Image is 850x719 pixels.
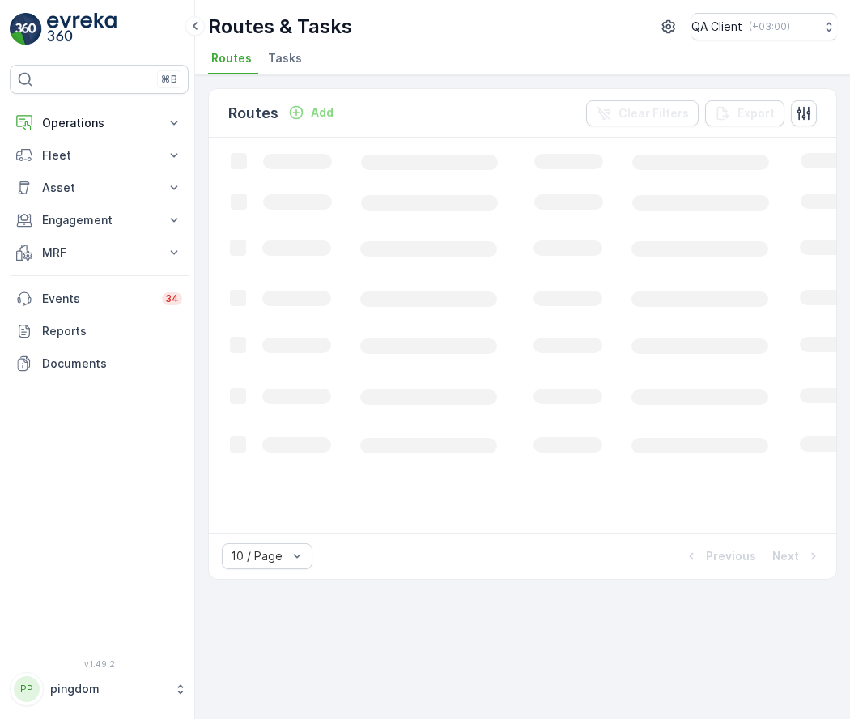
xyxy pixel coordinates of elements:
a: Events34 [10,283,189,315]
button: PPpingdom [10,672,189,706]
button: Previous [682,547,758,566]
button: Fleet [10,139,189,172]
button: Operations [10,107,189,139]
p: Add [311,104,334,121]
p: Documents [42,355,182,372]
div: PP [14,676,40,702]
p: Reports [42,323,182,339]
p: Asset [42,180,156,196]
p: Fleet [42,147,156,164]
p: Next [772,548,799,564]
p: ⌘B [161,73,177,86]
p: MRF [42,245,156,261]
img: logo [10,13,42,45]
span: Tasks [268,50,302,66]
a: Documents [10,347,189,380]
p: ( +03:00 ) [749,20,790,33]
p: Previous [706,548,756,564]
p: Export [737,105,775,121]
img: logo_light-DOdMpM7g.png [47,13,117,45]
button: Engagement [10,204,189,236]
p: Operations [42,115,156,131]
p: Clear Filters [618,105,689,121]
span: Routes [211,50,252,66]
button: Export [705,100,784,126]
p: Routes [228,102,278,125]
p: 34 [165,292,179,305]
a: Reports [10,315,189,347]
p: QA Client [691,19,742,35]
button: QA Client(+03:00) [691,13,837,40]
p: pingdom [50,681,166,697]
button: Asset [10,172,189,204]
p: Engagement [42,212,156,228]
button: MRF [10,236,189,269]
button: Next [771,547,823,566]
span: v 1.49.2 [10,659,189,669]
button: Clear Filters [586,100,699,126]
button: Add [282,103,340,122]
p: Events [42,291,152,307]
p: Routes & Tasks [208,14,352,40]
